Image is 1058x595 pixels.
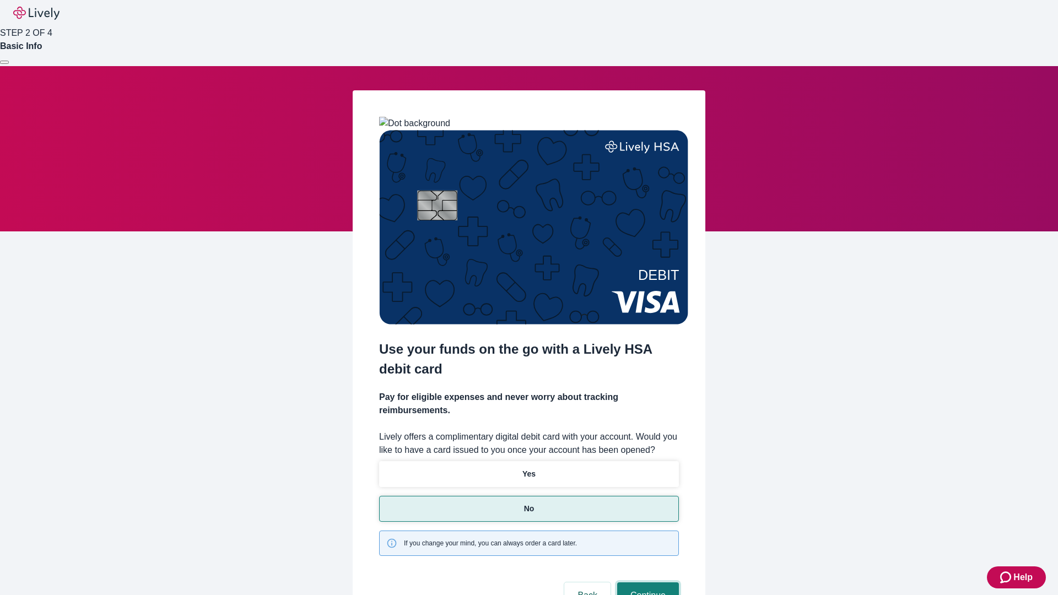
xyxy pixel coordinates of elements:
button: No [379,496,679,522]
p: Yes [522,468,536,480]
img: Dot background [379,117,450,130]
button: Zendesk support iconHelp [987,566,1046,588]
img: Lively [13,7,60,20]
img: Debit card [379,130,688,324]
h4: Pay for eligible expenses and never worry about tracking reimbursements. [379,391,679,417]
h2: Use your funds on the go with a Lively HSA debit card [379,339,679,379]
span: If you change your mind, you can always order a card later. [404,538,577,548]
button: Yes [379,461,679,487]
label: Lively offers a complimentary digital debit card with your account. Would you like to have a card... [379,430,679,457]
svg: Zendesk support icon [1000,571,1013,584]
p: No [524,503,535,515]
span: Help [1013,571,1033,584]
